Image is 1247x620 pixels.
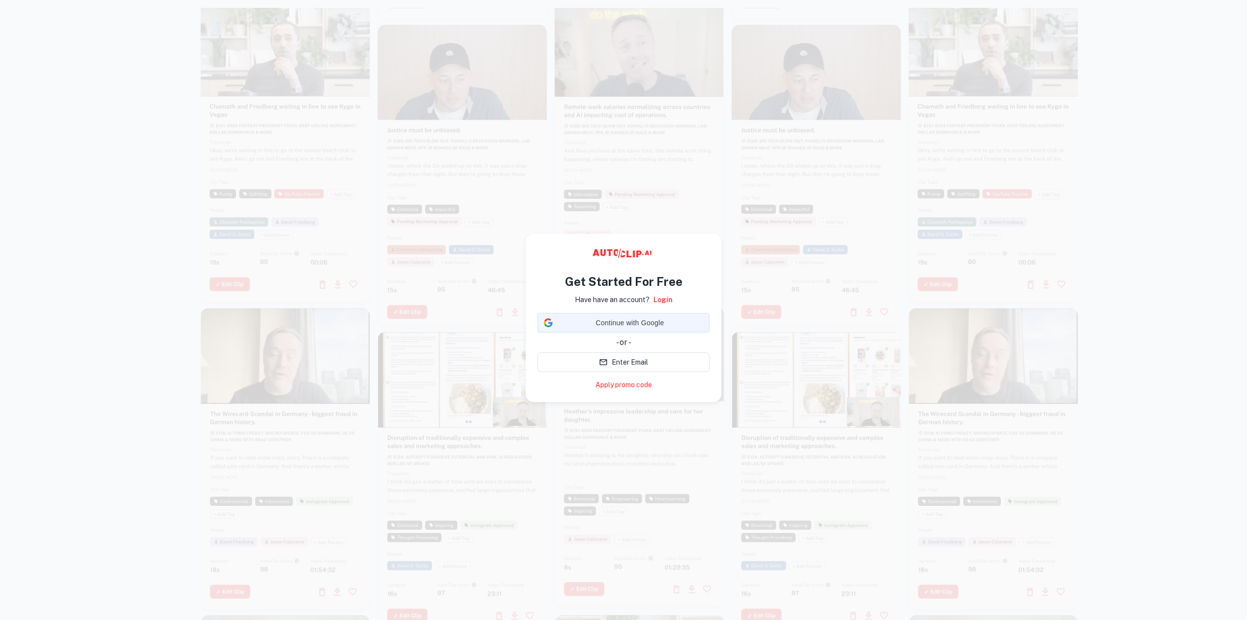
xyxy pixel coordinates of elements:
[575,294,650,305] p: Have have an account?
[537,352,710,372] button: Enter Email
[537,337,710,348] div: - or -
[653,294,673,305] a: Login
[557,318,703,328] span: Continue with Google
[537,313,710,333] div: Continue with Google
[595,380,652,390] a: Apply promo code
[555,307,724,606] img: card6.webp
[565,273,683,290] h4: Get Started For Free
